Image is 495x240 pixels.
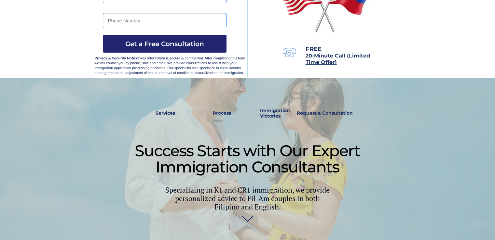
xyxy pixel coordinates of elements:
[95,56,139,60] strong: Privacy & Security Notice:
[103,35,227,53] button: Get a Free Consultation
[260,107,290,119] strong: Immigration Victories
[297,110,353,116] strong: Request a Consultation
[210,106,234,121] a: Process
[306,53,370,65] a: 20-Minute Call (Limited Time Offer)
[306,45,322,53] span: FREE
[294,106,356,121] a: Request a Consultation
[103,40,227,48] span: Get a Free Consultation
[135,141,360,176] span: Success Starts with Our Expert Immigration Consultants
[103,13,227,28] input: Phone Number
[213,110,231,116] strong: Process
[257,106,279,121] a: Immigration Victories
[156,110,175,116] strong: Services
[151,106,180,121] a: Services
[165,185,330,211] span: Specializing in K1 and CR1 immigration, we provide personalized advice to Fil-Am couples in both ...
[95,56,245,75] span: Your information is secure & confidential. After completing this form we will contact you by phon...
